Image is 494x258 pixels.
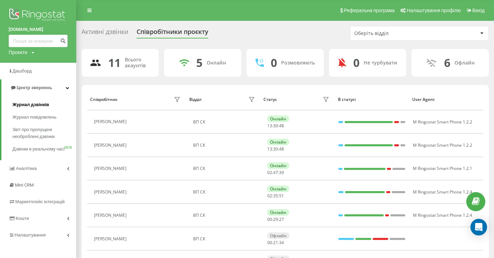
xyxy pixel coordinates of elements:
div: ВП СК [193,213,257,218]
input: Пошук за номером [9,35,68,47]
span: 48 [279,123,284,129]
div: Онлайн [207,60,226,66]
div: : : [267,123,284,128]
div: [PERSON_NAME] [94,119,128,124]
span: Звіт про пропущені необроблені дзвінки [12,126,73,140]
div: Open Intercom Messenger [470,219,487,235]
div: Активні дзвінки [81,28,128,39]
span: 39 [279,170,284,175]
div: 11 [108,56,121,69]
span: 21 [273,240,278,246]
img: Ringostat logo [9,7,68,24]
div: Онлайн [267,209,289,216]
span: 35 [273,193,278,199]
span: 48 [279,146,284,152]
span: M Ringostat Smart Phone 1.2.1 [413,165,472,171]
div: User Agent [412,97,480,102]
span: Центр звернень [17,85,52,90]
div: Всього акаунтів [125,57,150,69]
div: [PERSON_NAME] [94,143,128,148]
div: В статусі [338,97,406,102]
div: : : [267,193,284,198]
div: ВП СК [193,143,257,148]
div: Відділ [189,97,201,102]
span: 02 [267,193,272,199]
div: Онлайн [267,139,289,145]
div: ВП СК [193,166,257,171]
span: 13 [267,146,272,152]
span: 00 [267,240,272,246]
div: 5 [196,56,202,69]
span: M Ringostat Smart Phone 1.2.4 [413,189,472,195]
div: : : [267,217,284,222]
a: Журнал дзвінків [12,98,76,111]
div: [PERSON_NAME] [94,166,128,171]
span: 51 [279,193,284,199]
div: Офлайн [267,232,289,239]
span: 34 [279,240,284,246]
div: Онлайн [267,162,289,169]
div: 0 [353,56,359,69]
span: M Ringostat Smart Phone 1.2.2 [413,119,472,125]
div: Співробітники проєкту [137,28,208,39]
div: 6 [444,56,450,69]
div: [PERSON_NAME] [94,237,128,241]
div: Оберіть відділ [354,31,437,36]
div: : : [267,147,284,152]
div: Співробітник [90,97,118,102]
div: ВП СК [193,190,257,195]
span: Реферальна програма [344,8,395,13]
span: 30 [273,146,278,152]
a: Звіт про пропущені необроблені дзвінки [12,123,76,143]
span: Налаштування [15,232,46,238]
span: 00 [267,216,272,222]
div: ВП СК [193,237,257,241]
span: Вихід [473,8,485,13]
span: Маркетплейс інтеграцій [15,199,65,204]
div: 0 [271,56,277,69]
span: 27 [279,216,284,222]
span: Дашборд [12,68,32,74]
div: [PERSON_NAME] [94,213,128,218]
span: Журнал повідомлень [12,114,57,121]
span: Журнал дзвінків [12,101,49,108]
span: 47 [273,170,278,175]
span: 29 [273,216,278,222]
a: Журнал повідомлень [12,111,76,123]
div: : : [267,170,284,175]
div: Онлайн [267,186,289,192]
a: Центр звернень [1,79,76,96]
a: [DOMAIN_NAME] [9,26,68,33]
span: M Ringostat Smart Phone 1.2.4 [413,212,472,218]
span: Кошти [16,216,29,221]
div: Не турбувати [364,60,397,66]
span: Mini CRM [15,182,34,188]
div: Статус [263,97,277,102]
div: Онлайн [267,115,289,122]
div: Розмовляють [281,60,315,66]
span: Аналiтика [16,166,37,171]
span: 02 [267,170,272,175]
span: Налаштування профілю [407,8,461,13]
span: Дзвінки в реальному часі [12,146,64,153]
div: : : [267,240,284,245]
div: ВП СК [193,120,257,124]
div: Проекти [9,49,27,56]
div: Офлайн [454,60,475,66]
a: Дзвінки в реальному часіNEW [12,143,76,155]
span: 30 [273,123,278,129]
div: [PERSON_NAME] [94,190,128,195]
span: 13 [267,123,272,129]
span: M Ringostat Smart Phone 1.2.2 [413,142,472,148]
